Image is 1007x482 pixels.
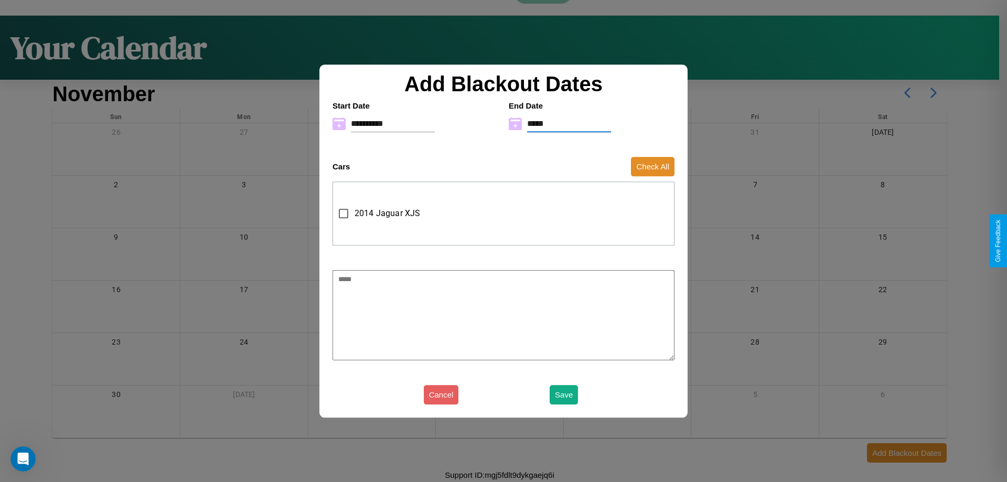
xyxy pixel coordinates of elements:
h4: Start Date [333,101,498,110]
button: Save [550,385,578,404]
h4: Cars [333,162,350,171]
span: 2014 Jaguar XJS [355,207,420,220]
button: Cancel [424,385,459,404]
button: Check All [631,157,674,176]
h4: End Date [509,101,674,110]
h2: Add Blackout Dates [327,72,680,96]
div: Give Feedback [994,220,1002,262]
iframe: Intercom live chat [10,446,36,472]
